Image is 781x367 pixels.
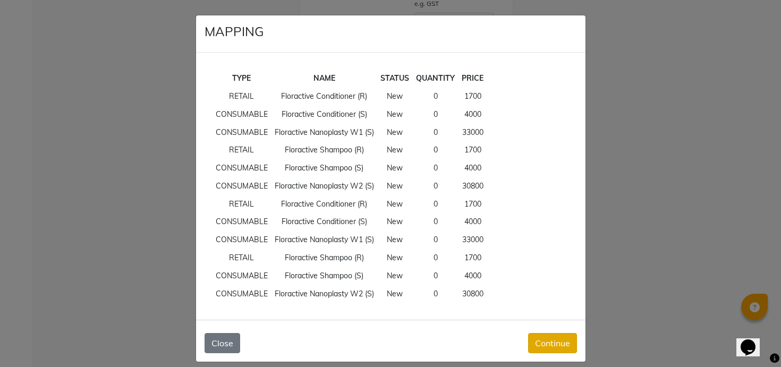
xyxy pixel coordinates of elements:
[377,249,413,267] td: New
[377,195,413,213] td: New
[413,231,459,249] td: 0
[413,177,459,195] td: 0
[213,267,271,285] td: CONSUMABLE
[377,105,413,123] td: New
[213,70,271,88] th: TYPE
[271,141,377,159] td: Floractive Shampoo (R)
[459,141,487,159] td: 1700
[271,177,377,195] td: Floractive Nanoplasty W2 (S)
[459,177,487,195] td: 30800
[377,141,413,159] td: New
[377,213,413,231] td: New
[528,333,577,353] button: Continue
[459,70,487,88] th: PRICE
[271,231,377,249] td: Floractive Nanoplasty W1 (S)
[213,195,271,213] td: RETAIL
[213,141,271,159] td: RETAIL
[271,105,377,123] td: Floractive Conditioner (S)
[271,285,377,303] td: Floractive Nanoplasty W2 (S)
[377,267,413,285] td: New
[459,105,487,123] td: 4000
[271,159,377,177] td: Floractive Shampoo (S)
[213,123,271,141] td: CONSUMABLE
[271,267,377,285] td: Floractive Shampoo (S)
[413,159,459,177] td: 0
[271,213,377,231] td: Floractive Conditioner (S)
[271,70,377,88] th: NAME
[271,123,377,141] td: Floractive Nanoplasty W1 (S)
[413,267,459,285] td: 0
[413,249,459,267] td: 0
[459,267,487,285] td: 4000
[459,195,487,213] td: 1700
[377,123,413,141] td: New
[413,195,459,213] td: 0
[213,213,271,231] td: CONSUMABLE
[271,88,377,106] td: Floractive Conditioner (R)
[413,88,459,106] td: 0
[271,195,377,213] td: Floractive Conditioner (R)
[413,285,459,303] td: 0
[377,70,413,88] th: STATUS
[377,231,413,249] td: New
[213,159,271,177] td: CONSUMABLE
[213,231,271,249] td: CONSUMABLE
[459,285,487,303] td: 30800
[213,249,271,267] td: RETAIL
[377,88,413,106] td: New
[413,141,459,159] td: 0
[377,159,413,177] td: New
[459,231,487,249] td: 33000
[413,70,459,88] th: QUANTITY
[205,24,264,39] h4: MAPPING
[213,285,271,303] td: CONSUMABLE
[459,249,487,267] td: 1700
[459,123,487,141] td: 33000
[459,213,487,231] td: 4000
[271,249,377,267] td: Floractive Shampoo (R)
[377,285,413,303] td: New
[413,123,459,141] td: 0
[213,105,271,123] td: CONSUMABLE
[377,177,413,195] td: New
[213,177,271,195] td: CONSUMABLE
[736,325,770,356] iframe: chat widget
[413,105,459,123] td: 0
[413,213,459,231] td: 0
[213,88,271,106] td: RETAIL
[459,88,487,106] td: 1700
[459,159,487,177] td: 4000
[205,333,240,353] button: Close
